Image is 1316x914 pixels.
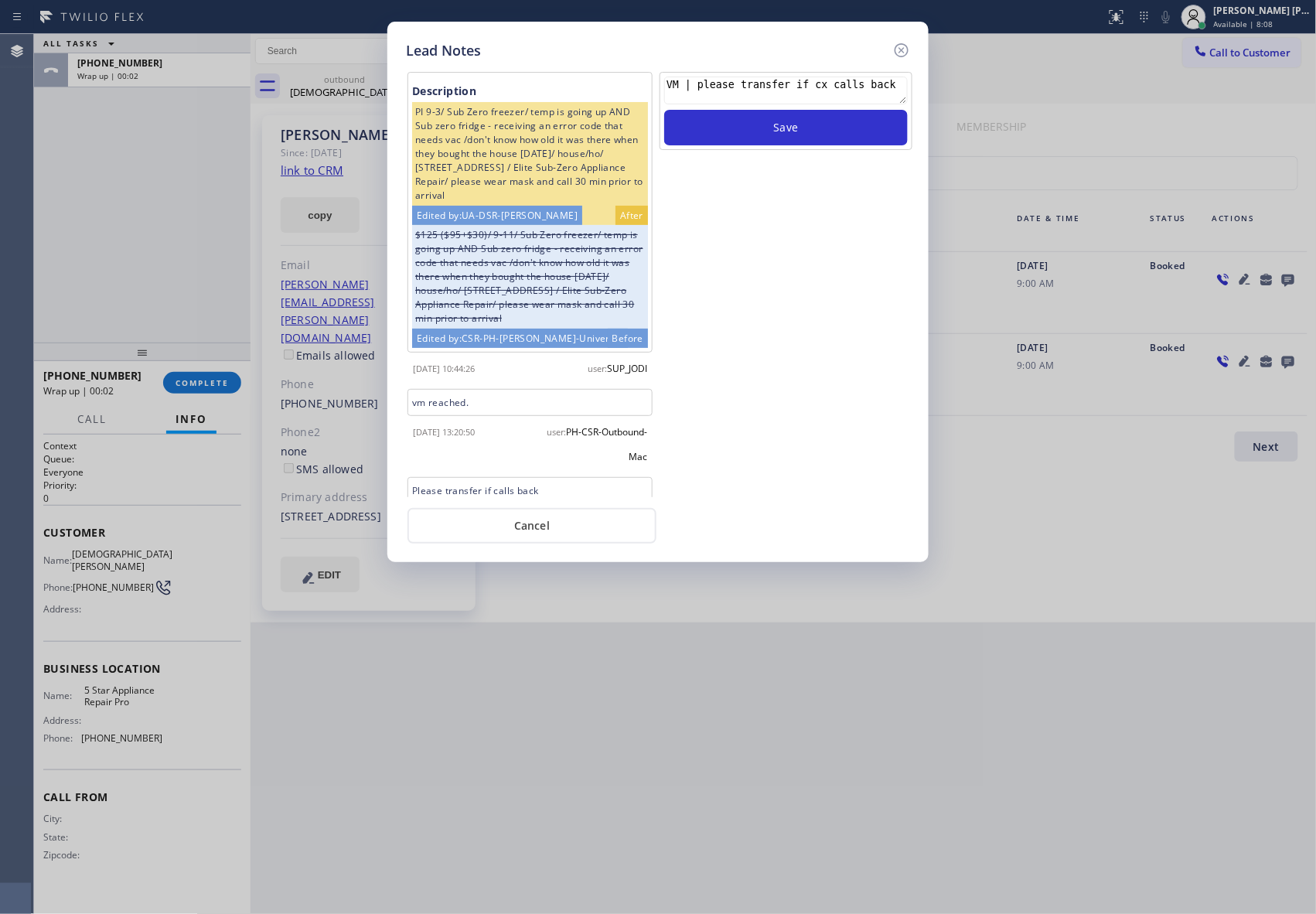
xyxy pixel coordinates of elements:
[607,362,647,375] span: SUP_JODI
[588,363,607,374] span: user:
[407,389,653,416] div: vm reached.
[407,508,656,544] button: Cancel
[412,102,648,206] div: PI 9-3/ Sub Zero freezer/ temp is going up AND Sub zero fridge - receiving an error code that nee...
[608,329,648,348] div: Before
[406,40,481,61] h5: Lead Notes
[547,426,566,438] span: user:
[413,363,475,374] span: [DATE] 10:44:26
[664,77,908,104] textarea: VM | please transfer if cx calls back
[412,225,648,329] div: $125 ($95+$30)/ 9-11/ Sub Zero freezer/ temp is going up AND Sub zero fridge - receiving an error...
[413,426,475,438] span: [DATE] 13:20:50
[412,81,648,102] div: Description
[412,206,582,225] div: Edited by: UA-DSR-[PERSON_NAME]
[664,110,908,145] button: Save
[566,425,647,463] span: PH-CSR-Outbound-Mac
[407,477,653,504] div: Please transfer if calls back
[412,329,628,348] div: Edited by: CSR-PH-[PERSON_NAME]-Universal
[615,206,648,225] div: After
